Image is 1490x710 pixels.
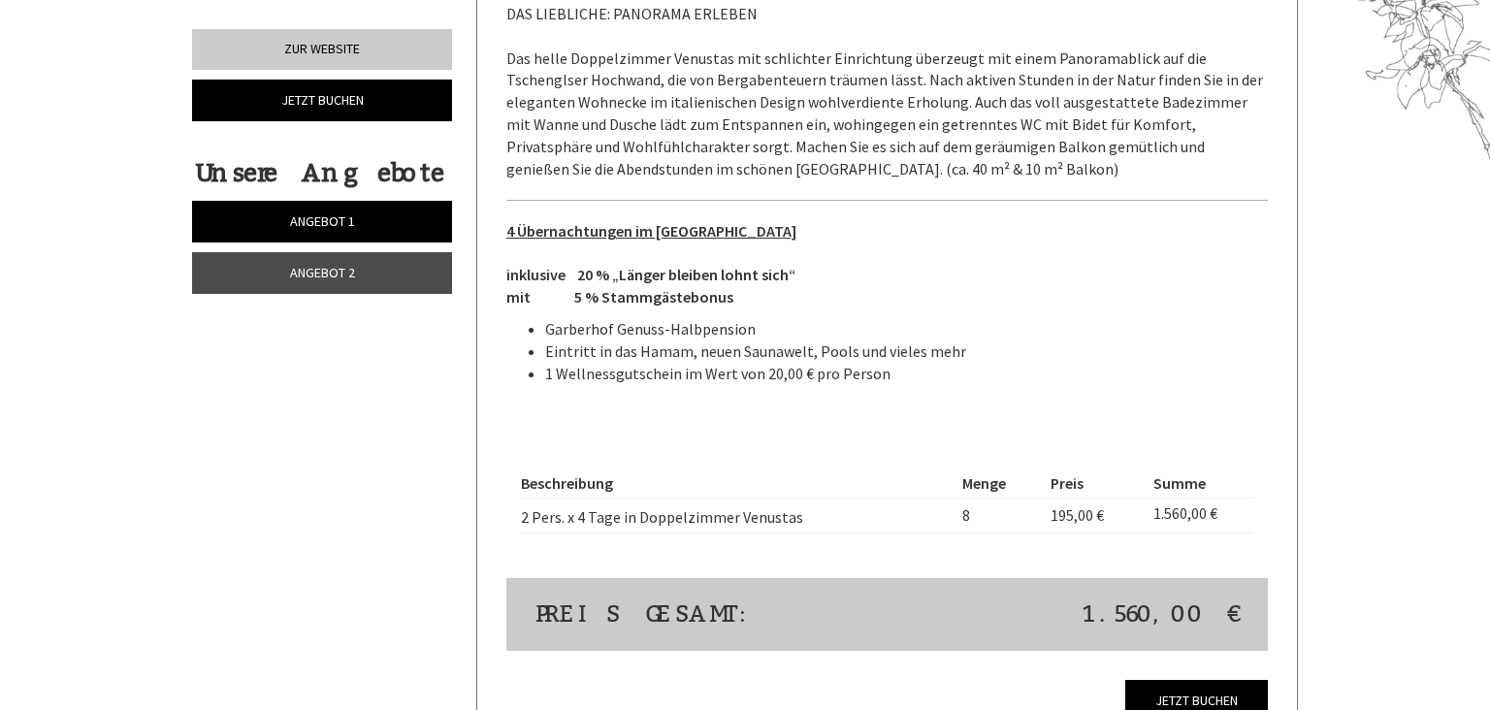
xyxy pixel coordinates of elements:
u: 4 Übernachtungen im [GEOGRAPHIC_DATA] [506,221,796,241]
th: Summe [1146,468,1253,499]
div: Unsere Angebote [192,155,446,191]
span: 195,00 € [1051,505,1104,525]
li: Garberhof Genuss-Halbpension [545,318,1269,340]
th: Beschreibung [521,468,955,499]
td: 2 Pers. x 4 Tage in Doppelzimmer Venustas [521,499,955,533]
td: 1.560,00 € [1146,499,1253,533]
div: Preis gesamt: [521,597,888,630]
li: Eintritt in das Hamam, neuen Saunawelt, Pools und vieles mehr [545,340,1269,363]
p: DAS LIEBLICHE: PANORAMA ERLEBEN Das helle Doppelzimmer Venustas mit schlichter Einrichtung überze... [506,3,1269,180]
td: 8 [955,499,1043,533]
span: Angebot 1 [290,212,355,230]
span: 1.560,00 € [1083,597,1239,630]
a: Zur Website [192,29,452,70]
th: Preis [1043,468,1146,499]
li: 1 Wellnessgutschein im Wert von 20,00 € pro Person [545,363,1269,385]
strong: inklusive 20 % „Länger bleiben lohnt sich“ mit 5 % Stammgästebonus [506,265,795,307]
a: Jetzt buchen [192,80,452,121]
th: Menge [955,468,1043,499]
span: Angebot 2 [290,264,355,281]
